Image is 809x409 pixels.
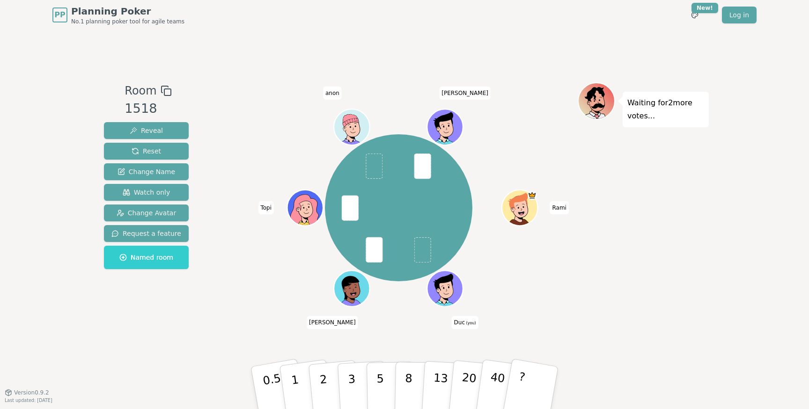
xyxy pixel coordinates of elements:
span: Request a feature [111,229,181,238]
button: Change Name [104,163,189,180]
button: Change Avatar [104,204,189,221]
a: PPPlanning PokerNo.1 planning poker tool for agile teams [52,5,184,25]
span: Reset [132,146,161,156]
span: Version 0.9.2 [14,389,49,396]
span: (you) [465,321,476,325]
span: Change Avatar [117,208,177,218]
span: Click to change your name [323,87,342,100]
div: New! [691,3,718,13]
span: Rami is the host [528,191,537,200]
span: PP [54,9,65,21]
span: Click to change your name [258,201,274,214]
span: Watch only [123,188,170,197]
span: Change Name [118,167,175,176]
button: New! [686,7,703,23]
span: Last updated: [DATE] [5,398,52,403]
button: Named room [104,246,189,269]
span: Click to change your name [439,87,491,100]
button: Reset [104,143,189,160]
span: Click to change your name [307,316,358,329]
button: Click to change your avatar [428,272,462,306]
button: Watch only [104,184,189,201]
button: Reveal [104,122,189,139]
span: No.1 planning poker tool for agile teams [71,18,184,25]
span: Room [125,82,156,99]
span: Reveal [130,126,163,135]
a: Log in [722,7,757,23]
span: Click to change your name [550,201,568,214]
span: Planning Poker [71,5,184,18]
span: Named room [119,253,173,262]
button: Version0.9.2 [5,389,49,396]
p: Waiting for 2 more votes... [627,96,704,123]
button: Request a feature [104,225,189,242]
span: Click to change your name [452,316,478,329]
div: 1518 [125,99,171,118]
